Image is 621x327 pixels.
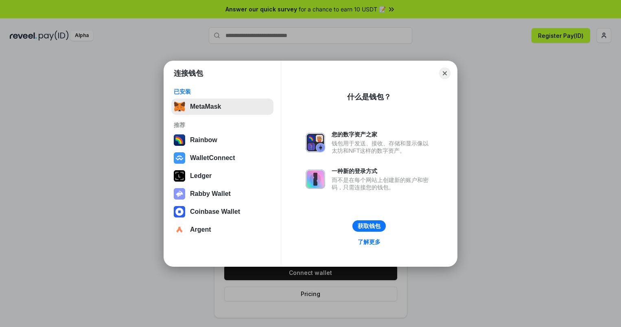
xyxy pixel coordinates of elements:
div: 而不是在每个网站上创建新的账户和密码，只需连接您的钱包。 [332,176,433,191]
div: 获取钱包 [358,222,380,230]
img: svg+xml,%3Csvg%20width%3D%2228%22%20height%3D%2228%22%20viewBox%3D%220%200%2028%2028%22%20fill%3D... [174,224,185,235]
button: Coinbase Wallet [171,204,273,220]
div: MetaMask [190,103,221,110]
img: svg+xml,%3Csvg%20width%3D%2228%22%20height%3D%2228%22%20viewBox%3D%220%200%2028%2028%22%20fill%3D... [174,152,185,164]
img: svg+xml,%3Csvg%20xmlns%3D%22http%3A%2F%2Fwww.w3.org%2F2000%2Fsvg%22%20fill%3D%22none%22%20viewBox... [174,188,185,200]
img: svg+xml,%3Csvg%20width%3D%2228%22%20height%3D%2228%22%20viewBox%3D%220%200%2028%2028%22%20fill%3D... [174,206,185,217]
button: Rabby Wallet [171,186,273,202]
div: Coinbase Wallet [190,208,240,215]
img: svg+xml,%3Csvg%20width%3D%22120%22%20height%3D%22120%22%20viewBox%3D%220%200%20120%20120%22%20fil... [174,134,185,146]
a: 了解更多 [353,237,385,247]
div: Rabby Wallet [190,190,231,198]
button: WalletConnect [171,150,273,166]
button: Rainbow [171,132,273,148]
div: WalletConnect [190,154,235,162]
img: svg+xml,%3Csvg%20xmlns%3D%22http%3A%2F%2Fwww.w3.org%2F2000%2Fsvg%22%20width%3D%2228%22%20height%3... [174,170,185,182]
img: svg+xml,%3Csvg%20xmlns%3D%22http%3A%2F%2Fwww.w3.org%2F2000%2Fsvg%22%20fill%3D%22none%22%20viewBox... [306,133,325,152]
div: 已安装 [174,88,271,95]
button: 获取钱包 [352,220,386,232]
div: Argent [190,226,211,233]
h1: 连接钱包 [174,68,203,78]
div: 钱包用于发送、接收、存储和显示像以太坊和NFT这样的数字资产。 [332,140,433,154]
img: svg+xml,%3Csvg%20xmlns%3D%22http%3A%2F%2Fwww.w3.org%2F2000%2Fsvg%22%20fill%3D%22none%22%20viewBox... [306,169,325,189]
div: Ledger [190,172,212,180]
div: 推荐 [174,121,271,129]
button: Ledger [171,168,273,184]
img: svg+xml,%3Csvg%20fill%3D%22none%22%20height%3D%2233%22%20viewBox%3D%220%200%2035%2033%22%20width%... [174,101,185,112]
div: 您的数字资产之家 [332,131,433,138]
div: 一种新的登录方式 [332,167,433,175]
button: Close [439,68,450,79]
button: Argent [171,222,273,238]
button: MetaMask [171,99,273,115]
div: Rainbow [190,136,217,144]
div: 了解更多 [358,238,380,246]
div: 什么是钱包？ [347,92,391,102]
